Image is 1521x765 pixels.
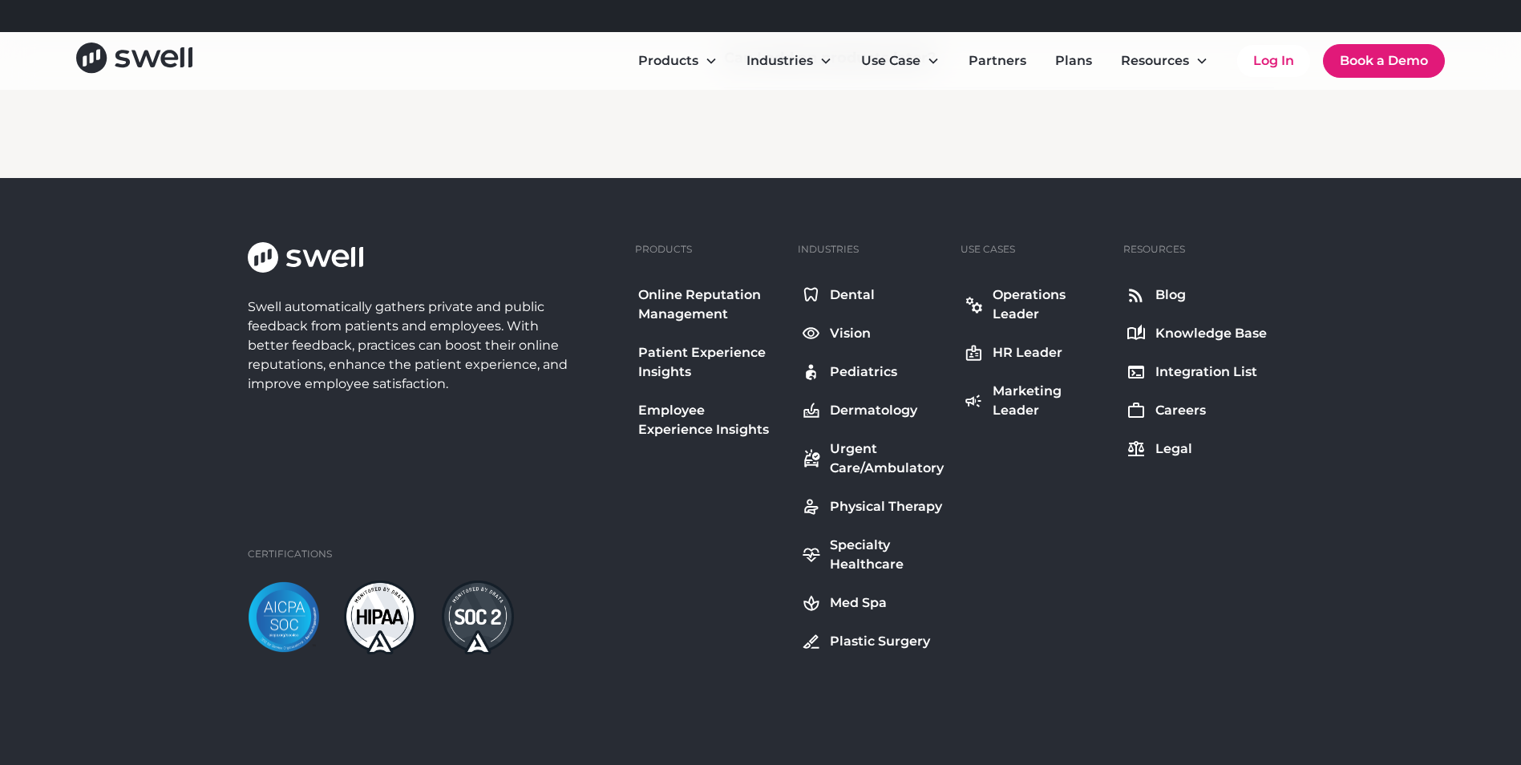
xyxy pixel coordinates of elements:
a: Careers [1123,398,1270,423]
a: Plastic Surgery [798,629,948,654]
a: Knowledge Base [1123,321,1270,346]
div: Specialty Healthcare [830,536,945,574]
div: Physical Therapy [830,497,942,516]
div: Swell automatically gathers private and public feedback from patients and employees. With better ... [248,297,575,394]
a: HR Leader [961,340,1110,366]
a: Plans [1042,45,1105,77]
a: Legal [1123,436,1270,462]
div: Online Reputation Management [638,285,782,324]
a: Blog [1123,282,1270,308]
div: Dermatology [830,401,917,420]
a: Dental [798,282,948,308]
div: HR Leader [993,343,1062,362]
div: Med Spa [830,593,887,613]
a: Dermatology [798,398,948,423]
a: Med Spa [798,590,948,616]
img: hipaa-light.png [344,581,416,654]
img: soc2-dark.png [442,581,514,654]
div: Industries [746,51,813,71]
div: Vision [830,324,871,343]
div: Resources [1108,45,1221,77]
a: Online Reputation Management [635,282,785,327]
div: Industries [734,45,845,77]
div: Pediatrics [830,362,897,382]
a: Book a Demo [1323,44,1445,78]
a: Urgent Care/Ambulatory [798,436,948,481]
div: Marketing Leader [993,382,1107,420]
div: Careers [1155,401,1206,420]
div: Urgent Care/Ambulatory [830,439,945,478]
a: Marketing Leader [961,378,1110,423]
div: Products [635,242,692,257]
div: Certifications [248,547,332,561]
div: Industries [798,242,859,257]
a: Log In [1237,45,1310,77]
div: Employee Experience Insights [638,401,782,439]
div: Use Case [848,45,953,77]
div: Use Cases [961,242,1015,257]
div: Blog [1155,285,1186,305]
div: Products [625,45,730,77]
div: Knowledge Base [1155,324,1267,343]
a: Partners [956,45,1039,77]
div: Dental [830,285,875,305]
div: Integration List [1155,362,1257,382]
div: Resources [1123,242,1185,257]
a: Specialty Healthcare [798,532,948,577]
div: Use Case [861,51,920,71]
div: Legal [1155,439,1192,459]
a: Employee Experience Insights [635,398,785,443]
a: Operations Leader [961,282,1110,327]
div: Patient Experience Insights [638,343,782,382]
a: Integration List [1123,359,1270,385]
div: Plastic Surgery [830,632,930,651]
a: Vision [798,321,948,346]
a: Pediatrics [798,359,948,385]
div: Products [638,51,698,71]
a: home [76,42,192,79]
div: Operations Leader [993,285,1107,324]
div: Resources [1121,51,1189,71]
a: Patient Experience Insights [635,340,785,385]
a: Physical Therapy [798,494,948,520]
